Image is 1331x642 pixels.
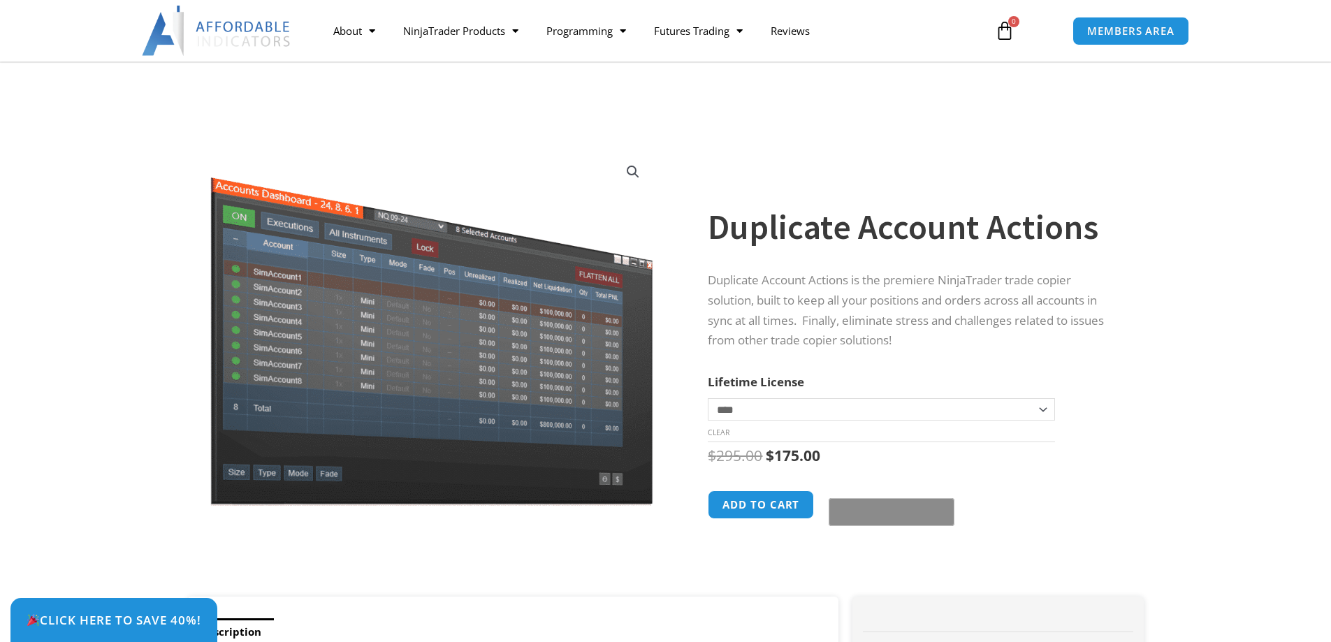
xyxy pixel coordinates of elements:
span: $ [766,446,774,465]
span: $ [708,446,716,465]
button: Buy with GPay [829,498,954,526]
nav: Menu [319,15,979,47]
img: 🎉 [27,614,39,626]
img: LogoAI | Affordable Indicators – NinjaTrader [142,6,292,56]
button: Add to cart [708,490,814,519]
img: Screenshot 2024-08-26 15414455555 [207,149,656,506]
bdi: 175.00 [766,446,820,465]
iframe: Secure payment input frame [826,488,952,490]
a: 🎉Click Here to save 40%! [10,598,217,642]
a: Programming [532,15,640,47]
a: 0 [974,10,1035,51]
a: MEMBERS AREA [1072,17,1189,45]
span: 0 [1008,16,1019,27]
a: View full-screen image gallery [620,159,646,184]
a: About [319,15,389,47]
a: NinjaTrader Products [389,15,532,47]
a: Reviews [757,15,824,47]
p: Duplicate Account Actions is the premiere NinjaTrader trade copier solution, built to keep all yo... [708,270,1116,351]
span: MEMBERS AREA [1087,26,1174,36]
label: Lifetime License [708,374,804,390]
a: Futures Trading [640,15,757,47]
h1: Duplicate Account Actions [708,203,1116,251]
a: Clear options [708,428,729,437]
span: Click Here to save 40%! [27,614,201,626]
bdi: 295.00 [708,446,762,465]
